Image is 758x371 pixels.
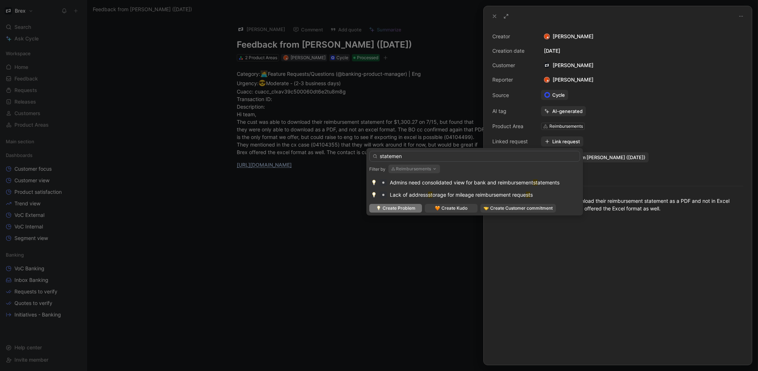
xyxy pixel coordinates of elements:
img: 💡 [371,180,377,185]
span: atements [537,179,559,185]
img: 🤝 [484,206,489,211]
span: Admins need consolidated view for bank and reimbursement [390,179,533,185]
span: s [530,192,533,198]
img: 💡 [376,206,381,211]
span: Lack of address [390,192,428,198]
img: 🧡 [435,206,440,211]
img: 💡 [371,192,377,198]
span: Create Kudo [441,205,467,212]
button: Reimbursements [388,165,440,173]
mark: st [526,192,530,198]
div: Filter by [369,166,385,172]
mark: st [533,179,537,185]
input: Search... [369,151,580,162]
span: Create Customer commitment [490,205,553,212]
span: Create Problem [383,205,415,212]
mark: st [428,192,432,198]
span: orage for mileage reimbursement reque [432,192,526,198]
